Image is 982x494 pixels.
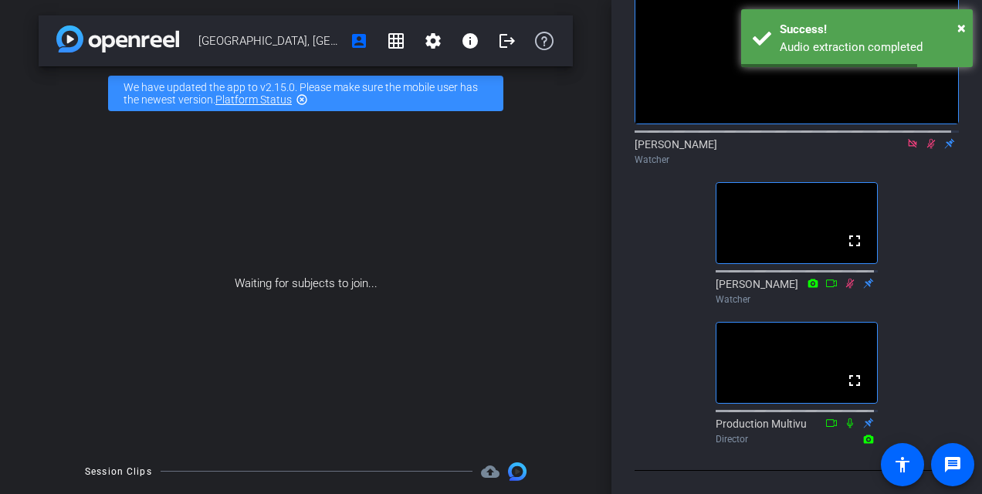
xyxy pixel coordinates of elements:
mat-icon: account_box [350,32,368,50]
img: Session clips [508,462,527,481]
img: app-logo [56,25,179,52]
div: Waiting for subjects to join... [39,120,573,447]
div: [PERSON_NAME] [716,276,878,306]
div: Audio extraction completed [780,39,961,56]
div: We have updated the app to v2.15.0. Please make sure the mobile user has the newest version. [108,76,503,111]
div: Success! [780,21,961,39]
div: Watcher [716,293,878,306]
div: Session Clips [85,464,152,479]
mat-icon: cloud_upload [481,462,499,481]
mat-icon: info [461,32,479,50]
mat-icon: accessibility [893,455,912,474]
div: Watcher [635,153,959,167]
span: [GEOGRAPHIC_DATA], [GEOGRAPHIC_DATA], [GEOGRAPHIC_DATA], [GEOGRAPHIC_DATA], [GEOGRAPHIC_DATA] [198,25,340,56]
mat-icon: highlight_off [296,93,308,106]
a: Platform Status [215,93,292,106]
span: × [957,19,966,37]
mat-icon: fullscreen [845,371,864,390]
mat-icon: fullscreen [845,232,864,250]
div: [PERSON_NAME] [635,137,959,167]
mat-icon: logout [498,32,516,50]
div: Director [716,432,878,446]
mat-icon: settings [424,32,442,50]
div: Production Multivu [716,416,878,446]
mat-icon: message [943,455,962,474]
span: Destinations for your clips [481,462,499,481]
button: Close [957,16,966,39]
mat-icon: grid_on [387,32,405,50]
